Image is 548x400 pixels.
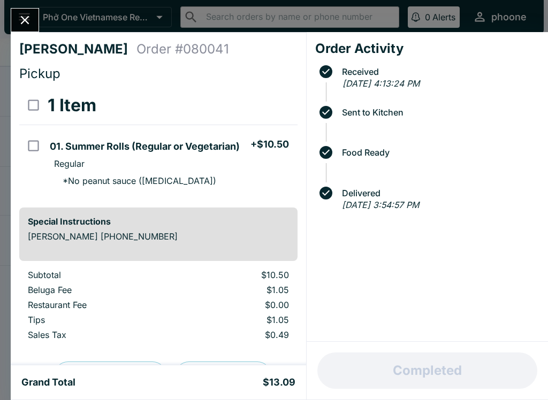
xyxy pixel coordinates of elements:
[186,270,289,280] p: $10.50
[48,95,96,116] h3: 1 Item
[315,41,539,57] h4: Order Activity
[54,158,85,169] p: Regular
[19,41,136,57] h4: [PERSON_NAME]
[28,299,169,310] p: Restaurant Fee
[263,376,295,389] h5: $13.09
[28,284,169,295] p: Beluga Fee
[342,199,419,210] em: [DATE] 3:54:57 PM
[21,376,75,389] h5: Grand Total
[186,299,289,310] p: $0.00
[342,78,420,89] em: [DATE] 4:13:24 PM
[19,66,60,81] span: Pickup
[19,86,298,199] table: orders table
[337,188,539,198] span: Delivered
[186,329,289,340] p: $0.49
[136,41,229,57] h4: Order # 080041
[28,270,169,280] p: Subtotal
[11,9,39,32] button: Close
[337,148,539,157] span: Food Ready
[50,140,240,153] h5: 01. Summer Rolls (Regular or Vegetarian)
[250,138,289,151] h5: + $10.50
[186,314,289,325] p: $1.05
[28,216,289,227] h6: Special Instructions
[28,231,289,242] p: [PERSON_NAME] [PHONE_NUMBER]
[175,361,271,389] button: Print Receipt
[19,270,298,344] table: orders table
[186,284,289,295] p: $1.05
[54,361,166,389] button: Preview Receipt
[337,67,539,76] span: Received
[54,175,216,186] p: * No peanut sauce ([MEDICAL_DATA])
[28,329,169,340] p: Sales Tax
[337,107,539,117] span: Sent to Kitchen
[28,314,169,325] p: Tips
